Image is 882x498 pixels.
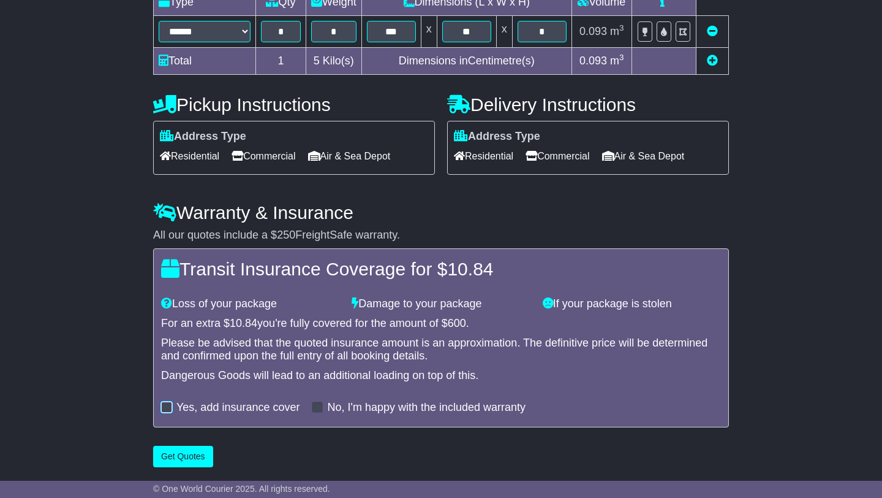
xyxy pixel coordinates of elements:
div: For an extra $ you're fully covered for the amount of $ . [161,317,721,331]
td: x [496,16,512,48]
div: All our quotes include a $ FreightSafe warranty. [153,229,729,242]
span: 10.84 [447,259,493,279]
span: 0.093 [579,25,607,37]
div: Loss of your package [155,297,345,311]
span: © One World Courier 2025. All rights reserved. [153,484,330,494]
label: No, I'm happy with the included warranty [327,401,526,415]
h4: Delivery Instructions [447,94,729,115]
span: 0.093 [579,55,607,67]
span: Air & Sea Depot [602,147,685,166]
h4: Transit Insurance Coverage for $ [161,259,721,279]
span: 250 [277,229,295,241]
td: Total [154,48,256,75]
div: If your package is stolen [537,297,727,311]
sup: 3 [619,53,624,62]
td: x [421,16,437,48]
span: Air & Sea Depot [308,147,391,166]
label: Address Type [160,130,246,144]
h4: Pickup Instructions [153,94,435,115]
span: Residential [454,147,513,166]
span: Commercial [526,147,589,166]
label: Yes, add insurance cover [176,401,300,415]
div: Please be advised that the quoted insurance amount is an approximation. The definitive price will... [161,337,721,363]
span: m [610,55,624,67]
td: Dimensions in Centimetre(s) [361,48,571,75]
sup: 3 [619,23,624,33]
button: Get Quotes [153,446,213,467]
span: 5 [314,55,320,67]
span: 600 [448,317,466,329]
td: 1 [256,48,306,75]
span: Residential [160,147,219,166]
td: Kilo(s) [306,48,362,75]
span: Commercial [232,147,295,166]
div: Damage to your package [345,297,536,311]
div: Dangerous Goods will lead to an additional loading on top of this. [161,369,721,383]
span: m [610,25,624,37]
a: Add new item [707,55,718,67]
label: Address Type [454,130,540,144]
h4: Warranty & Insurance [153,202,729,223]
span: 10.84 [230,317,257,329]
a: Remove this item [707,25,718,37]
